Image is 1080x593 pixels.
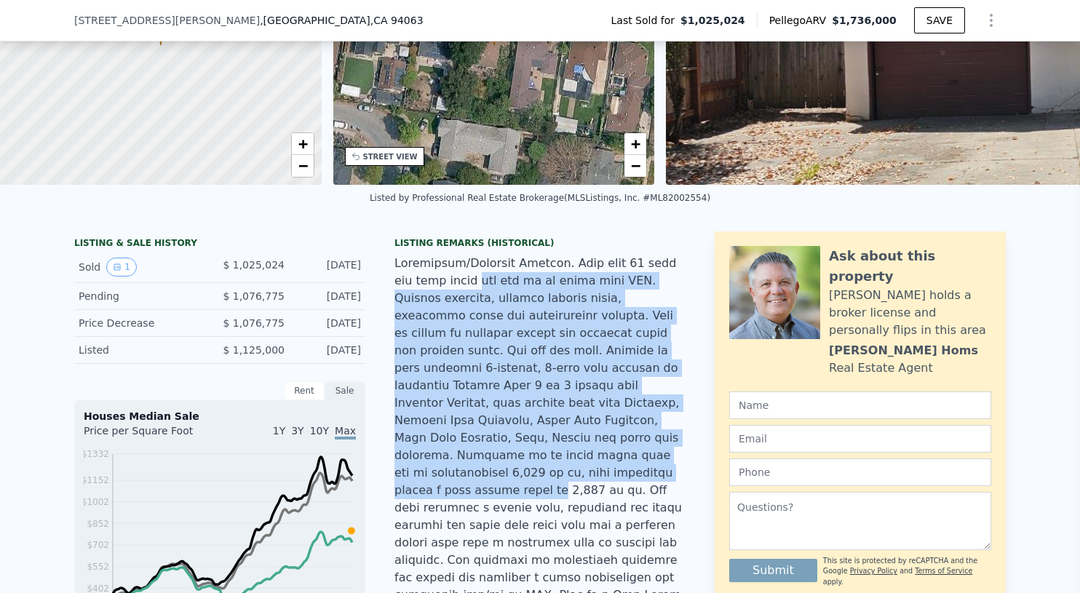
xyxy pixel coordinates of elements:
[335,425,356,439] span: Max
[223,259,285,271] span: $ 1,025,024
[729,391,991,419] input: Name
[611,13,681,28] span: Last Sold for
[370,15,424,26] span: , CA 94063
[829,359,933,377] div: Real Estate Agent
[296,258,361,276] div: [DATE]
[74,13,260,28] span: [STREET_ADDRESS][PERSON_NAME]
[296,289,361,303] div: [DATE]
[363,151,418,162] div: STREET VIEW
[273,425,285,437] span: 1Y
[832,15,897,26] span: $1,736,000
[298,156,307,175] span: −
[680,13,745,28] span: $1,025,024
[310,425,329,437] span: 10Y
[729,458,991,486] input: Phone
[370,193,710,203] div: Listed by Professional Real Estate Brokerage (MLSListings, Inc. #ML82002554)
[84,423,220,447] div: Price per Square Foot
[915,567,972,575] a: Terms of Service
[729,559,817,582] button: Submit
[631,135,640,153] span: +
[292,155,314,177] a: Zoom out
[82,475,109,485] tspan: $1152
[769,13,833,28] span: Pellego ARV
[296,343,361,357] div: [DATE]
[79,343,208,357] div: Listed
[223,290,285,302] span: $ 1,076,775
[631,156,640,175] span: −
[850,567,897,575] a: Privacy Policy
[729,425,991,453] input: Email
[79,258,208,276] div: Sold
[87,540,109,550] tspan: $702
[79,289,208,303] div: Pending
[223,317,285,329] span: $ 1,076,775
[106,258,137,276] button: View historical data
[325,381,365,400] div: Sale
[291,425,303,437] span: 3Y
[829,246,991,287] div: Ask about this property
[829,287,991,339] div: [PERSON_NAME] holds a broker license and personally flips in this area
[914,7,965,33] button: SAVE
[84,409,356,423] div: Houses Median Sale
[82,497,109,507] tspan: $1002
[977,6,1006,35] button: Show Options
[260,13,423,28] span: , [GEOGRAPHIC_DATA]
[298,135,307,153] span: +
[87,519,109,529] tspan: $852
[624,133,646,155] a: Zoom in
[394,237,686,249] div: Listing Remarks (Historical)
[223,344,285,356] span: $ 1,125,000
[74,237,365,252] div: LISTING & SALE HISTORY
[624,155,646,177] a: Zoom out
[823,556,991,587] div: This site is protected by reCAPTCHA and the Google and apply.
[87,562,109,572] tspan: $552
[82,449,109,459] tspan: $1332
[829,342,978,359] div: [PERSON_NAME] Homs
[284,381,325,400] div: Rent
[292,133,314,155] a: Zoom in
[296,316,361,330] div: [DATE]
[79,316,208,330] div: Price Decrease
